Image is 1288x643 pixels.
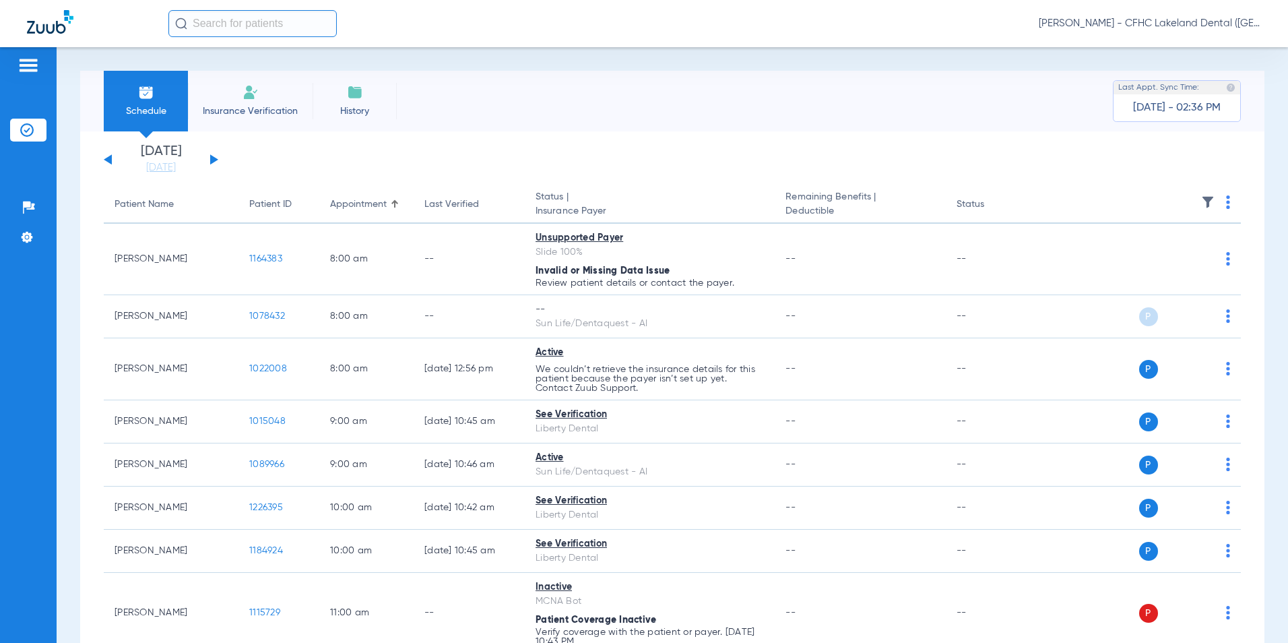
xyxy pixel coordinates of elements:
span: -- [785,254,796,264]
div: Appointment [330,197,403,212]
span: P [1139,412,1158,431]
span: Deductible [785,204,934,218]
span: P [1139,542,1158,561]
span: -- [785,417,796,426]
td: 9:00 AM [319,443,414,487]
span: 1184924 [249,546,283,555]
span: P [1139,360,1158,379]
td: [DATE] 10:42 AM [414,487,525,530]
th: Remaining Benefits | [775,186,945,224]
span: 1022008 [249,364,287,373]
th: Status | [525,186,775,224]
td: [DATE] 10:45 AM [414,530,525,573]
td: 8:00 AM [319,224,414,295]
img: group-dot-blue.svg [1226,544,1230,557]
div: See Verification [536,494,764,508]
li: [DATE] [121,145,201,175]
img: group-dot-blue.svg [1226,252,1230,266]
td: -- [414,295,525,338]
td: [PERSON_NAME] [104,443,238,487]
span: -- [785,311,796,321]
div: Appointment [330,197,387,212]
td: -- [946,224,1037,295]
span: 1164383 [249,254,282,264]
p: Review patient details or contact the payer. [536,278,764,288]
td: 8:00 AM [319,338,414,400]
td: -- [946,400,1037,443]
td: -- [414,224,525,295]
td: 10:00 AM [319,530,414,573]
div: MCNA Bot [536,594,764,609]
span: 1015048 [249,417,286,426]
td: [PERSON_NAME] [104,487,238,530]
div: Liberty Dental [536,422,764,436]
div: Sun Life/Dentaquest - AI [536,465,764,479]
span: 1226395 [249,503,283,512]
div: See Verification [536,408,764,422]
div: Patient Name [115,197,174,212]
td: [DATE] 12:56 PM [414,338,525,400]
div: -- [536,303,764,317]
td: -- [946,295,1037,338]
div: Unsupported Payer [536,231,764,245]
span: Insurance Verification [198,104,302,118]
img: Search Icon [175,18,187,30]
div: Patient ID [249,197,309,212]
img: group-dot-blue.svg [1226,501,1230,514]
span: P [1139,456,1158,474]
img: group-dot-blue.svg [1226,362,1230,375]
div: Liberty Dental [536,508,764,522]
span: [PERSON_NAME] - CFHC Lakeland Dental ([GEOGRAPHIC_DATA]) [1039,17,1261,30]
span: P [1139,499,1158,518]
img: group-dot-blue.svg [1226,309,1230,323]
div: Slide 100% [536,245,764,259]
td: 10:00 AM [319,487,414,530]
span: 1078432 [249,311,285,321]
td: -- [946,487,1037,530]
th: Status [946,186,1037,224]
span: P [1139,307,1158,326]
span: Last Appt. Sync Time: [1118,81,1199,94]
span: -- [785,546,796,555]
div: Patient Name [115,197,228,212]
span: Insurance Payer [536,204,764,218]
td: -- [946,338,1037,400]
input: Search for patients [168,10,337,37]
td: [PERSON_NAME] [104,295,238,338]
td: 8:00 AM [319,295,414,338]
span: P [1139,604,1158,623]
td: [PERSON_NAME] [104,530,238,573]
div: Liberty Dental [536,551,764,565]
img: History [347,84,363,100]
td: -- [946,443,1037,487]
span: History [323,104,387,118]
span: Patient Coverage Inactive [536,615,656,625]
span: -- [785,460,796,469]
div: Last Verified [424,197,479,212]
div: Last Verified [424,197,514,212]
iframe: Chat Widget [1221,578,1288,643]
div: Inactive [536,580,764,594]
td: -- [946,530,1037,573]
img: hamburger-icon [18,57,39,73]
img: group-dot-blue.svg [1226,195,1230,209]
td: [PERSON_NAME] [104,224,238,295]
p: We couldn’t retrieve the insurance details for this patient because the payer isn’t set up yet. C... [536,365,764,393]
span: -- [785,608,796,617]
span: -- [785,364,796,373]
span: -- [785,503,796,512]
img: last sync help info [1226,83,1235,92]
img: Schedule [138,84,154,100]
div: Active [536,346,764,360]
td: [DATE] 10:46 AM [414,443,525,487]
span: Schedule [114,104,178,118]
div: Patient ID [249,197,292,212]
td: [PERSON_NAME] [104,400,238,443]
span: 1115729 [249,608,280,617]
img: group-dot-blue.svg [1226,458,1230,471]
a: [DATE] [121,161,201,175]
img: group-dot-blue.svg [1226,415,1230,428]
div: Active [536,451,764,465]
img: filter.svg [1201,195,1215,209]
